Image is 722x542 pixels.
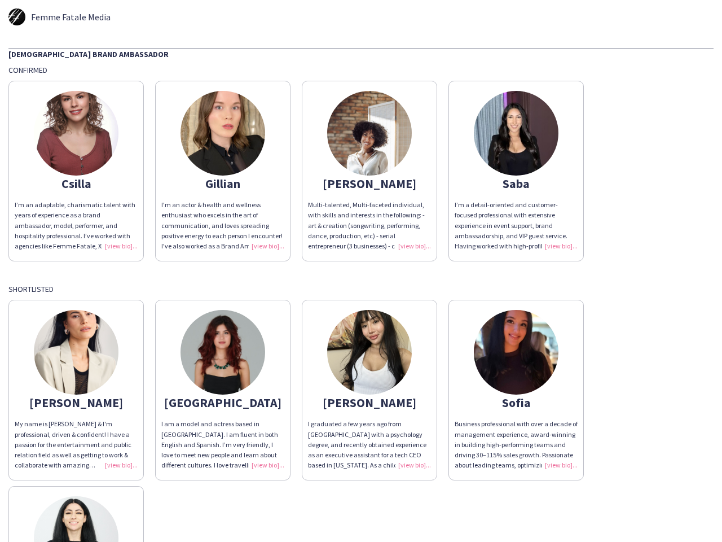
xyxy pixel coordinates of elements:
[8,284,714,294] div: Shortlisted
[31,12,111,22] span: Femme Fatale Media
[474,310,558,395] img: thumb-4404051c-6014-4609-84ce-abbf3c8e62f3.jpg
[15,419,138,470] div: My name is [PERSON_NAME] & I'm professional, driven & confident! I have a passion for the enterta...
[161,200,283,270] span: I'm an actor & health and wellness enthusiast who excels in the art of communication, and loves s...
[8,48,714,59] div: [DEMOGRAPHIC_DATA] Brand Ambassador
[455,200,578,251] div: I’m a detail-oriented and customer-focused professional with extensive experience in event suppor...
[308,419,431,470] div: I graduated a few years ago from [GEOGRAPHIC_DATA] with a psychology degree, and recently obtaine...
[34,91,118,176] img: thumb-526dc572-1bf3-40d4-a38a-5d3a078f091f.jpg
[308,200,431,251] div: Multi-talented, Multi-faceted individual, with skills and interests in the following: - art & cre...
[327,310,412,395] img: thumb-4ef09eab-5109-47b9-bb7f-77f7103c1f44.jpg
[327,91,412,176] img: thumb-ccd8f9e4-34f5-45c6-b702-e2d621c1b25d.jpg
[161,397,284,408] div: [GEOGRAPHIC_DATA]
[308,397,431,408] div: [PERSON_NAME]
[15,397,138,408] div: [PERSON_NAME]
[161,178,284,189] div: Gillian
[455,178,578,189] div: Saba
[180,310,265,395] img: thumb-35fa3feb-fcf2-430b-b907-b0b90241f34d.jpg
[180,91,265,176] img: thumb-686ed2b01dae5.jpeg
[15,178,138,189] div: Csilla
[8,8,25,25] img: thumb-5d261e8036265.jpg
[161,419,284,470] div: I am a model and actress based in [GEOGRAPHIC_DATA]. I am fluent in both English and Spanish. I’m...
[308,178,431,189] div: [PERSON_NAME]
[8,65,714,75] div: Confirmed
[455,419,578,470] div: Business professional with over a decade of management experience, award-winning in building high...
[15,200,138,251] div: I’m an adaptable, charismatic talent with years of experience as a brand ambassador, model, perfo...
[474,91,558,176] img: thumb-687557a3ccd97.jpg
[455,397,578,408] div: Sofia
[34,310,118,395] img: thumb-68a7447e5e02d.png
